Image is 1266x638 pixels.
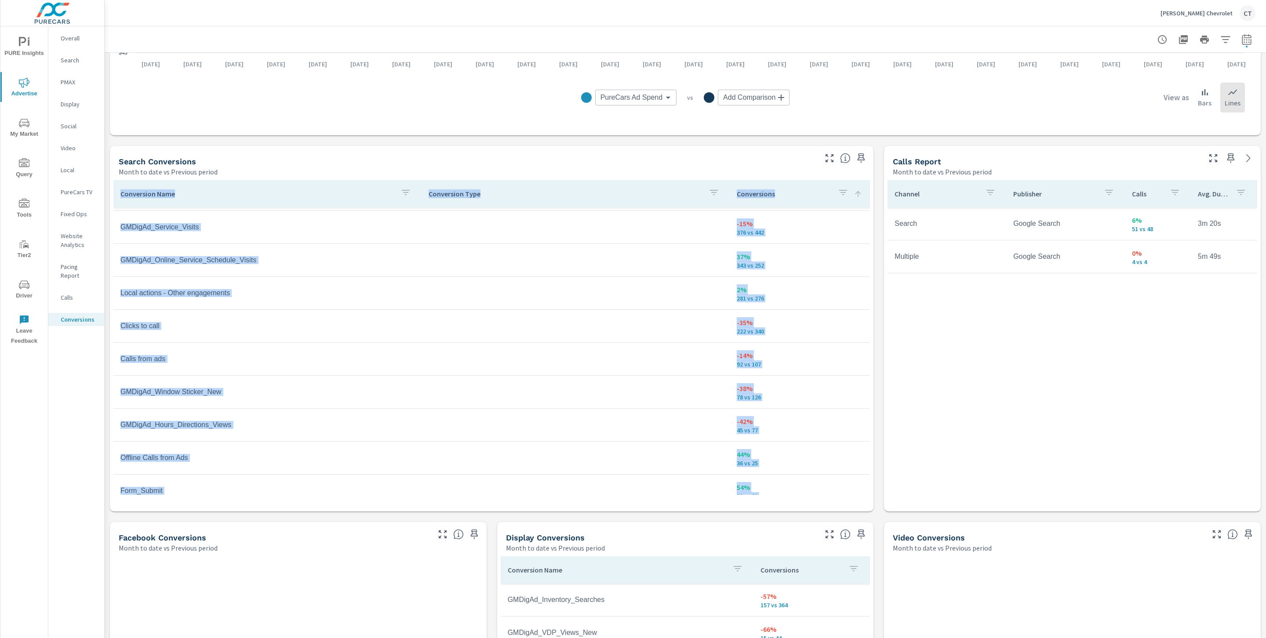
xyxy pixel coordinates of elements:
p: 0% [1132,248,1184,258]
p: Month to date vs Previous period [119,167,218,177]
p: Month to date vs Previous period [506,543,605,553]
p: Overall [61,34,97,43]
span: Tools [3,199,45,220]
span: Save this to your personalized report [1241,527,1255,541]
td: GMDigAd_Hours_Directions_Views [113,414,422,436]
h5: Calls Report [893,157,941,166]
p: -38% [737,383,863,394]
div: Video [48,141,104,155]
div: PureCars Ad Spend [595,90,677,105]
p: 281 vs 276 [737,295,863,302]
button: Select Date Range [1238,31,1255,48]
div: Pacing Report [48,260,104,282]
p: Bars [1198,98,1211,108]
div: Local [48,163,104,177]
td: Offline Calls from Ads [113,447,422,469]
p: [DATE] [553,60,584,69]
p: 36 vs 25 [737,460,863,467]
p: [DATE] [971,60,1001,69]
p: [DATE] [929,60,960,69]
p: [DATE] [595,60,626,69]
p: 6% [1132,215,1184,225]
p: [DATE] [1179,60,1210,69]
span: Tier2 [3,239,45,261]
p: Video [61,144,97,152]
p: 54% [737,482,863,493]
td: Search [888,213,1006,235]
p: 51 vs 48 [1132,225,1184,232]
p: Local [61,166,97,174]
p: [DATE] [720,60,751,69]
td: GMDigAd_Inventory_Searches [501,589,753,611]
p: 45 vs 77 [737,427,863,434]
button: Make Fullscreen [436,527,450,541]
p: [DATE] [302,60,333,69]
div: Fixed Ops [48,207,104,221]
p: [DATE] [845,60,876,69]
p: Conversion Name [120,189,393,198]
div: Search [48,54,104,67]
div: Display [48,98,104,111]
div: PMAX [48,76,104,89]
p: PureCars TV [61,188,97,196]
h5: Display Conversions [506,533,585,542]
p: 30 vs 20 [737,493,863,500]
p: 222 vs 340 [737,328,863,335]
p: -57% [760,591,863,602]
div: Overall [48,32,104,45]
div: PureCars TV [48,185,104,199]
p: 343 vs 252 [737,262,863,269]
p: [DATE] [637,60,667,69]
td: GMDigAd_Window Sticker_New [113,381,422,403]
h5: Search Conversions [119,157,196,166]
p: PMAX [61,78,97,87]
p: vs [677,94,704,101]
div: Add Comparison [718,90,789,105]
td: Multiple [888,246,1006,268]
button: Make Fullscreen [1206,151,1220,165]
p: Calls [61,293,97,302]
div: Social [48,120,104,133]
p: [DATE] [177,60,208,69]
p: [DATE] [469,60,500,69]
p: [DATE] [135,60,166,69]
span: Query [3,158,45,180]
p: [DATE] [804,60,834,69]
div: nav menu [0,26,48,350]
td: Local actions - Other engagements [113,282,422,304]
span: Display Conversions include Actions, Leads and Unmapped Conversions [840,529,851,540]
td: 5m 49s [1191,246,1257,268]
p: Month to date vs Previous period [893,543,992,553]
span: PURE Insights [3,37,45,58]
p: [DATE] [219,60,250,69]
a: See more details in report [1241,151,1255,165]
p: -35% [737,317,863,328]
button: Apply Filters [1217,31,1234,48]
span: Save this to your personalized report [467,527,481,541]
span: Video Conversions include Actions, Leads and Unmapped Conversions pulled from Video Ads. [1227,529,1238,540]
span: Save this to your personalized report [854,527,868,541]
h6: View as [1164,93,1189,102]
p: [DATE] [1221,60,1252,69]
p: 4 vs 4 [1132,258,1184,265]
p: [PERSON_NAME] Chevrolet [1160,9,1233,17]
p: Conversion Name [508,565,725,574]
span: Search Conversions include Actions, Leads and Unmapped Conversions [840,153,851,163]
span: My Market [3,118,45,139]
p: 44% [737,449,863,460]
p: [DATE] [1012,60,1043,69]
span: Save this to your personalized report [854,151,868,165]
p: [DATE] [762,60,793,69]
div: CT [1240,5,1255,21]
p: Month to date vs Previous period [119,543,218,553]
p: Channel [895,189,978,198]
p: [DATE] [1054,60,1085,69]
p: Month to date vs Previous period [893,167,992,177]
td: GMDigAd_Service_Visits [113,216,422,238]
p: [DATE] [511,60,542,69]
td: Calls from ads [113,348,422,370]
span: Save this to your personalized report [1224,151,1238,165]
td: Google Search [1006,213,1125,235]
p: Conversions [760,565,842,574]
p: [DATE] [344,60,375,69]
